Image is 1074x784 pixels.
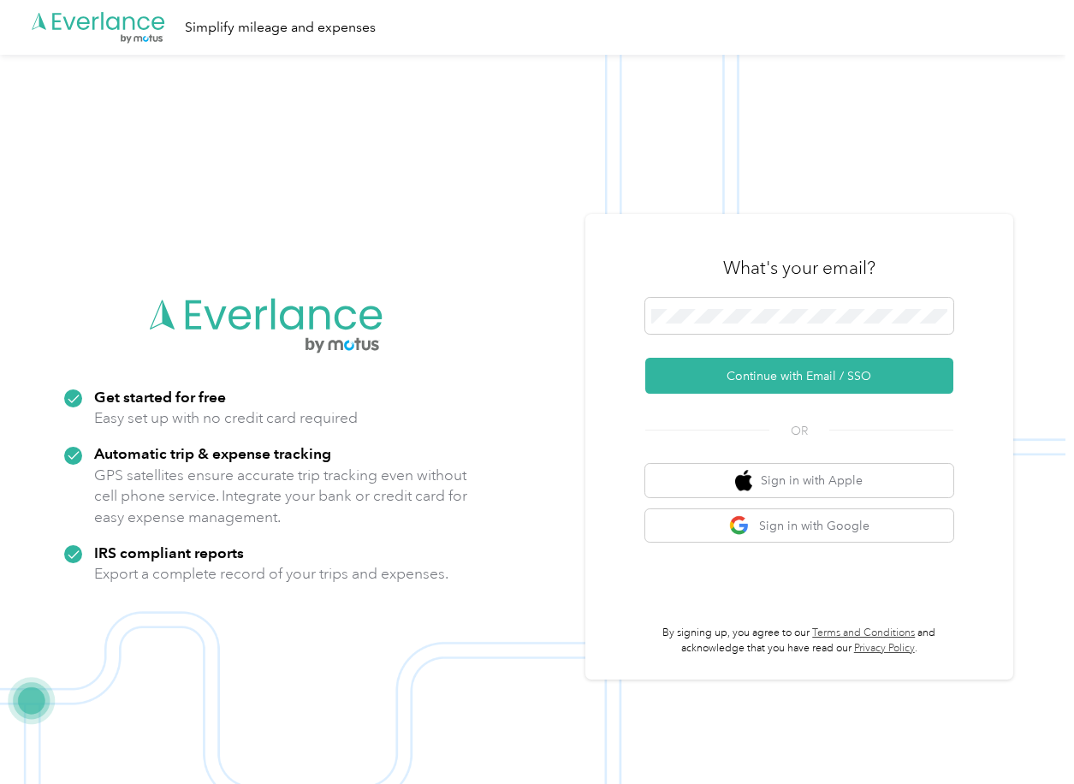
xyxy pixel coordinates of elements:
[94,543,244,561] strong: IRS compliant reports
[723,256,875,280] h3: What's your email?
[94,465,468,528] p: GPS satellites ensure accurate trip tracking even without cell phone service. Integrate your bank...
[769,422,829,440] span: OR
[94,388,226,406] strong: Get started for free
[185,17,376,39] div: Simplify mileage and expenses
[94,563,448,585] p: Export a complete record of your trips and expenses.
[854,642,915,655] a: Privacy Policy
[978,688,1074,784] iframe: Everlance-gr Chat Button Frame
[645,509,953,543] button: google logoSign in with Google
[94,444,331,462] strong: Automatic trip & expense tracking
[812,627,915,639] a: Terms and Conditions
[735,470,752,491] img: apple logo
[645,626,953,656] p: By signing up, you agree to our and acknowledge that you have read our .
[94,407,358,429] p: Easy set up with no credit card required
[729,515,751,537] img: google logo
[645,358,953,394] button: Continue with Email / SSO
[645,464,953,497] button: apple logoSign in with Apple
